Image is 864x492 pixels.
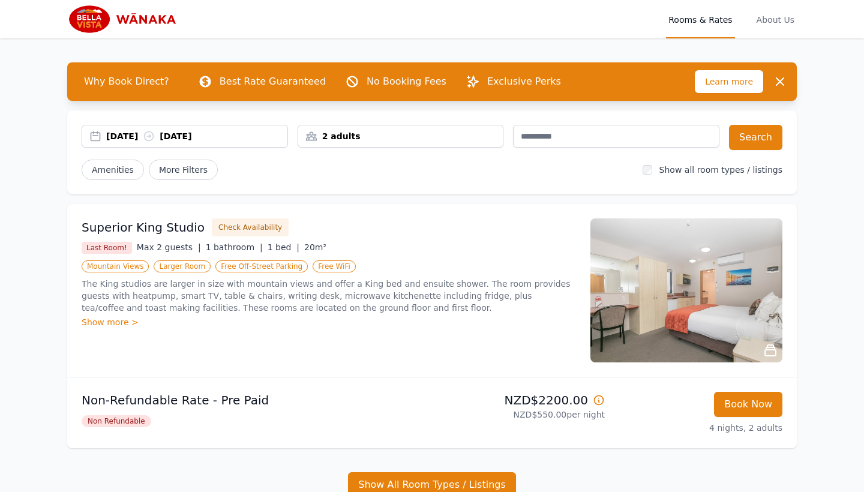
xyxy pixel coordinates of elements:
[437,409,605,421] p: NZD$550.00 per night
[714,392,782,417] button: Book Now
[212,218,289,236] button: Check Availability
[304,242,326,252] span: 20m²
[82,415,151,427] span: Non Refundable
[367,74,446,89] p: No Booking Fees
[82,219,205,236] h3: Superior King Studio
[487,74,561,89] p: Exclusive Perks
[220,74,326,89] p: Best Rate Guaranteed
[437,392,605,409] p: NZD$2200.00
[149,160,218,180] span: More Filters
[67,5,183,34] img: Bella Vista Wanaka
[206,242,263,252] span: 1 bathroom |
[298,130,503,142] div: 2 adults
[313,260,356,272] span: Free WiFi
[215,260,308,272] span: Free Off-Street Parking
[614,422,782,434] p: 4 nights, 2 adults
[82,260,149,272] span: Mountain Views
[74,70,179,94] span: Why Book Direct?
[82,316,576,328] div: Show more >
[82,392,427,409] p: Non-Refundable Rate - Pre Paid
[729,125,782,150] button: Search
[695,70,763,93] span: Learn more
[137,242,201,252] span: Max 2 guests |
[82,160,144,180] button: Amenities
[82,278,576,314] p: The King studios are larger in size with mountain views and offer a King bed and ensuite shower. ...
[268,242,299,252] span: 1 bed |
[106,130,287,142] div: [DATE] [DATE]
[82,242,132,254] span: Last Room!
[659,165,782,175] label: Show all room types / listings
[154,260,211,272] span: Larger Room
